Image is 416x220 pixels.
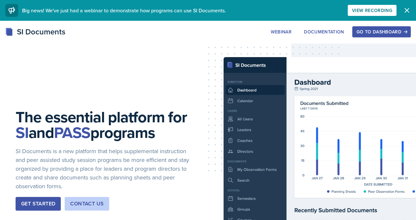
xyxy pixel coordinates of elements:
[348,5,396,16] button: View Recording
[304,29,344,34] div: Documentation
[22,7,226,14] span: Big news! We've just had a webinar to demonstrate how programs can use SI Documents.
[352,8,392,13] div: View Recording
[21,200,55,208] div: Get Started
[271,29,292,34] div: Webinar
[70,200,104,208] div: Contact Us
[352,26,411,37] button: Go to Dashboard
[357,29,407,34] div: Go to Dashboard
[5,26,65,38] div: SI Documents
[266,26,296,37] button: Webinar
[16,197,61,211] button: Get Started
[65,197,109,211] button: Contact Us
[300,26,348,37] button: Documentation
